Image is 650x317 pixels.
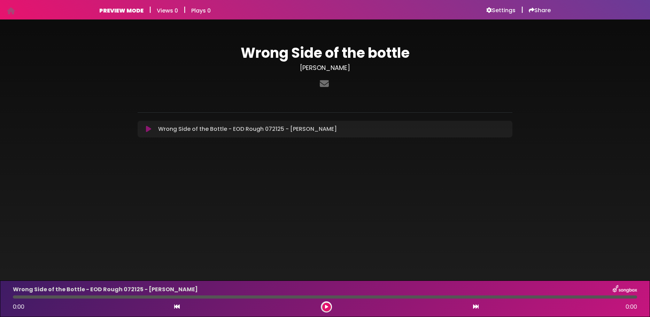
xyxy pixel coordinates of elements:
[521,6,523,14] h5: |
[99,7,144,14] h6: PREVIEW MODE
[158,125,337,133] p: Wrong Side of the Bottle - EOD Rough 072125 - [PERSON_NAME]
[138,45,512,61] h1: Wrong Side of the bottle
[184,6,186,14] h5: |
[191,7,211,14] h6: Plays 0
[138,64,512,72] h3: [PERSON_NAME]
[529,7,551,14] a: Share
[486,7,516,14] a: Settings
[157,7,178,14] h6: Views 0
[149,6,151,14] h5: |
